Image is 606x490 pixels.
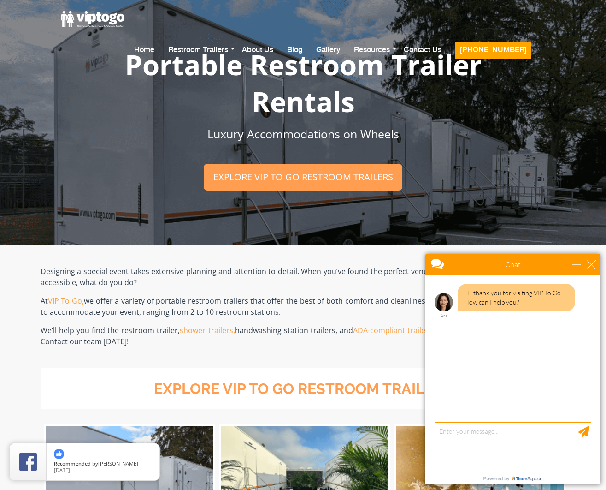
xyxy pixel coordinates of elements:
[127,38,161,74] a: Home
[420,248,606,490] iframe: Live Chat Box
[280,38,309,74] a: Blog
[54,449,64,459] img: thumbs up icon
[397,38,448,74] a: Contact Us
[41,325,566,347] p: We’ll help you find the restroom trailer, handwashing station trailers, and to fit the size and n...
[455,42,531,59] button: [PHONE_NUMBER]
[204,164,402,190] a: Explore VIP To Go restroom trailers
[48,296,84,306] a: VIP To Go,
[353,325,432,335] a: ADA-compliant trailers
[98,460,138,467] span: [PERSON_NAME]
[41,295,566,317] p: At we offer a variety of portable restroom trailers that offer the best of both comfort and clean...
[54,461,152,467] span: by
[347,38,397,74] a: Resources
[309,38,347,74] a: Gallery
[448,38,538,79] a: [PHONE_NUMBER]
[207,126,399,142] span: Luxury Accommodations on Wheels
[235,38,280,74] a: About Us
[54,466,70,473] span: [DATE]
[180,325,235,335] a: shower trailers,
[41,266,566,288] p: Designing a special event takes extensive planning and attention to detail. When you’ve found the...
[161,38,235,74] a: Restroom Trailers
[19,453,37,471] img: Review Rating
[54,460,91,467] span: Recommended
[53,381,553,397] h3: explore vip to go restroom trailers
[125,46,482,120] span: Portable Restroom Trailer Rentals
